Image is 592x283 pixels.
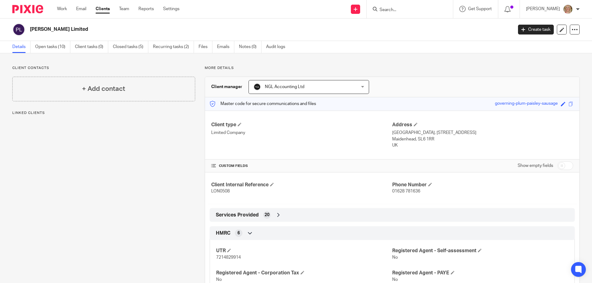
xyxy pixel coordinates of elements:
span: 7214829914 [216,255,241,260]
p: [PERSON_NAME] [526,6,560,12]
img: NGL%20Logo%20Social%20Circle%20JPG.jpg [253,83,261,91]
a: Details [12,41,31,53]
h4: Registered Agent - Corporation Tax [216,270,392,276]
h4: Registered Agent - Self-assessment [392,248,568,254]
span: Services Provided [216,212,259,218]
p: Limited Company [211,130,392,136]
div: governing-plum-paisley-sausage [495,100,558,107]
span: No [392,255,398,260]
img: Pixie [12,5,43,13]
p: Master code for secure communications and files [210,101,316,107]
h4: CUSTOM FIELDS [211,164,392,168]
p: [GEOGRAPHIC_DATA], [STREET_ADDRESS] [392,130,573,136]
a: Settings [163,6,179,12]
input: Search [379,7,434,13]
span: NGL Accounting Ltd [265,85,304,89]
span: No [392,277,398,282]
span: Get Support [468,7,492,11]
span: 6 [237,230,240,236]
a: Client tasks (0) [75,41,108,53]
a: Reports [138,6,154,12]
a: Work [57,6,67,12]
span: LON0508 [211,189,230,193]
h4: Phone Number [392,182,573,188]
img: JW%20photo.JPG [563,4,573,14]
a: Recurring tasks (2) [153,41,194,53]
p: Maidenhead, SL6 1RR [392,136,573,142]
h4: Client type [211,122,392,128]
span: 01628 781636 [392,189,420,193]
h4: Registered Agent - PAYE [392,270,568,276]
a: Clients [96,6,110,12]
a: Open tasks (10) [35,41,70,53]
a: Files [199,41,212,53]
a: Notes (0) [239,41,261,53]
span: HMRC [216,230,230,237]
a: Create task [518,25,554,34]
a: Email [76,6,86,12]
span: No [216,277,222,282]
p: UK [392,142,573,148]
h2: [PERSON_NAME] Limited [30,26,413,33]
img: svg%3E [12,23,25,36]
h3: Client manager [211,84,242,90]
p: Linked clients [12,111,195,115]
h4: UTR [216,248,392,254]
a: Audit logs [266,41,290,53]
a: Closed tasks (5) [113,41,148,53]
span: 20 [265,212,269,218]
p: More details [205,66,580,71]
label: Show empty fields [518,163,553,169]
a: Team [119,6,129,12]
h4: + Add contact [82,84,125,94]
h4: Client Internal Reference [211,182,392,188]
p: Client contacts [12,66,195,71]
h4: Address [392,122,573,128]
a: Emails [217,41,234,53]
